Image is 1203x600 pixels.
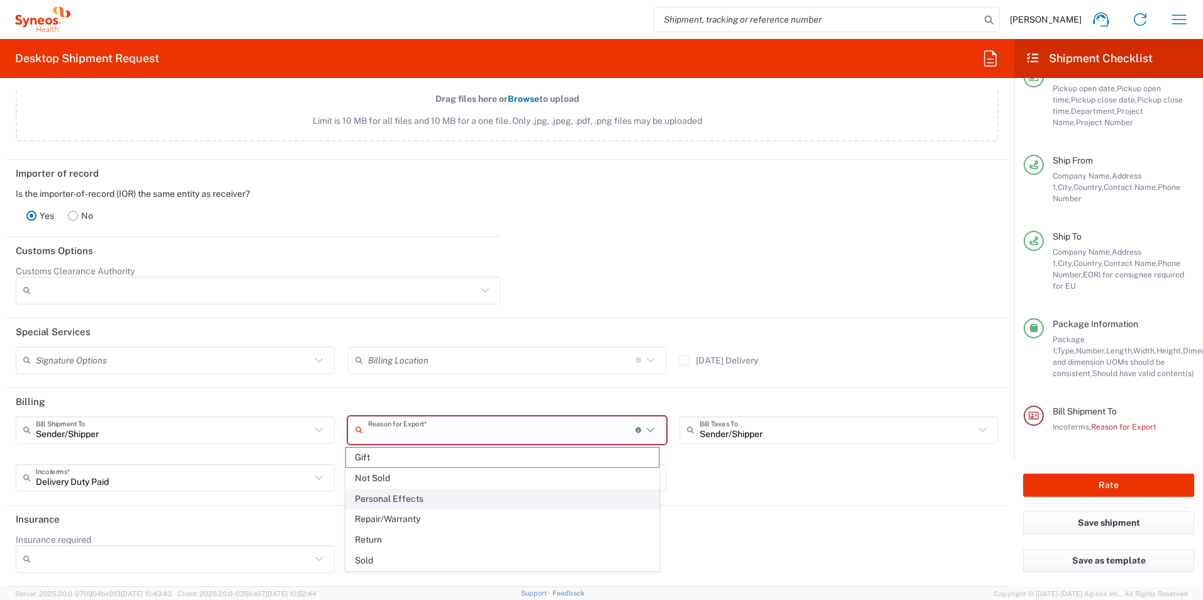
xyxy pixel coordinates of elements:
span: Sold [346,551,659,570]
span: Company Name, [1053,247,1112,257]
span: Personal Effects [346,489,659,509]
span: Package Information [1053,319,1138,329]
span: Browse [508,94,539,104]
a: Feedback [552,589,585,597]
span: Copyright © [DATE]-[DATE] Agistix Inc., All Rights Reserved [994,588,1188,599]
span: Server: 2025.20.0-970904bc0f3 [15,590,172,597]
span: [DATE] 10:52:44 [266,590,316,597]
span: [PERSON_NAME] [1010,14,1082,25]
span: Ship From [1053,155,1093,165]
span: EORI for consignee required for EU [1053,270,1184,291]
label: [DATE] Delivery [680,355,758,365]
button: Rate [1023,474,1194,497]
input: Shipment, tracking or reference number [654,8,980,31]
span: Limit is 10 MB for all files and 10 MB for a one file. Only .jpg, .jpeg, .pdf, .png files may be ... [43,114,971,128]
span: Country, [1073,258,1104,268]
span: Pickup open date, [1053,84,1117,93]
h2: Billing [16,396,45,408]
span: Type, [1057,346,1076,355]
span: Return [346,530,659,550]
span: Contact Name, [1104,258,1158,268]
span: Incoterms, [1053,422,1091,431]
button: Save as template [1023,549,1194,572]
span: [DATE] 10:43:43 [121,590,172,597]
span: Should have valid content(s) [1092,369,1194,378]
h2: Importer of record [16,167,99,180]
span: Reason for Export [1091,422,1156,431]
h2: Insurance [16,513,60,526]
span: Country, [1073,182,1104,192]
span: City, [1058,258,1073,268]
span: Contact Name, [1104,182,1158,192]
span: Repair/Warranty [346,509,659,529]
span: Bill Shipment To [1053,406,1117,416]
span: Length, [1106,346,1133,355]
label: No [61,203,100,228]
span: Not Sold [346,469,659,488]
span: Drag files here or [435,94,508,104]
div: This field is required [348,444,667,455]
span: Project Number [1076,118,1133,127]
h2: Customs Options [16,245,93,257]
span: to upload [539,94,579,104]
span: Package 1: [1053,335,1085,355]
span: Department, [1071,106,1117,116]
label: Customs Clearance Authority [16,265,135,277]
span: Client: 2025.20.0-035ba07 [177,590,316,597]
span: Width, [1133,346,1156,355]
label: Yes [20,203,61,228]
h2: Desktop Shipment Request [15,51,159,66]
span: Number, [1076,346,1106,355]
label: Insurance required [16,534,91,545]
span: Ship To [1053,231,1082,242]
span: Company Name, [1053,171,1112,181]
button: Save shipment [1023,511,1194,535]
div: Is the importer-of-record (IOR) the same entity as receiver? [16,188,491,199]
span: City, [1058,182,1073,192]
span: Height, [1156,346,1183,355]
span: Pickup close date, [1071,95,1137,104]
h2: Special Services [16,326,91,338]
span: Gift [346,448,659,467]
a: Support [521,589,552,597]
h2: Shipment Checklist [1026,51,1153,66]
